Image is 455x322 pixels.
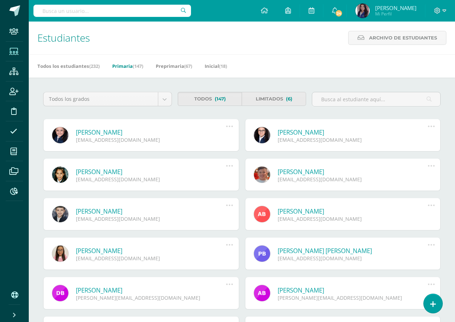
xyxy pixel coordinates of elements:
a: Todos(147) [178,92,242,106]
img: b5d80ded1500ca1a2b706c8a61bc2387.png [355,4,370,18]
span: Todos los grados [49,92,153,106]
div: [PERSON_NAME][EMAIL_ADDRESS][DOMAIN_NAME] [278,294,428,301]
a: [PERSON_NAME] [76,207,226,215]
span: (147) [133,63,143,69]
a: [PERSON_NAME] [76,286,226,294]
div: [PERSON_NAME][EMAIL_ADDRESS][DOMAIN_NAME] [76,294,226,301]
div: [EMAIL_ADDRESS][DOMAIN_NAME] [278,136,428,143]
a: Todos los estudiantes(232) [37,60,100,72]
span: (67) [184,63,192,69]
a: [PERSON_NAME] [278,286,428,294]
a: [PERSON_NAME] [76,168,226,176]
div: [EMAIL_ADDRESS][DOMAIN_NAME] [76,176,226,183]
a: [PERSON_NAME] [278,128,428,136]
a: [PERSON_NAME] [76,128,226,136]
span: 24 [335,9,343,17]
a: Inicial(18) [205,60,227,72]
div: [EMAIL_ADDRESS][DOMAIN_NAME] [76,255,226,262]
input: Busca un usuario... [33,5,191,17]
div: [EMAIL_ADDRESS][DOMAIN_NAME] [278,255,428,262]
a: Todos los grados [44,92,172,106]
span: (6) [286,92,292,106]
a: [PERSON_NAME] [76,247,226,255]
a: [PERSON_NAME] [278,168,428,176]
a: Preprimaria(67) [156,60,192,72]
a: Archivo de Estudiantes [348,31,446,45]
span: Mi Perfil [375,11,417,17]
span: Estudiantes [37,31,90,45]
span: [PERSON_NAME] [375,4,417,11]
span: (232) [89,63,100,69]
a: Primaria(147) [112,60,143,72]
div: [EMAIL_ADDRESS][DOMAIN_NAME] [76,136,226,143]
div: [EMAIL_ADDRESS][DOMAIN_NAME] [278,215,428,222]
a: Limitados(6) [242,92,306,106]
a: [PERSON_NAME] [278,207,428,215]
div: [EMAIL_ADDRESS][DOMAIN_NAME] [278,176,428,183]
span: Archivo de Estudiantes [369,31,437,45]
input: Busca al estudiante aquí... [312,92,440,106]
div: [EMAIL_ADDRESS][DOMAIN_NAME] [76,215,226,222]
a: [PERSON_NAME] [PERSON_NAME] [278,247,428,255]
span: (18) [219,63,227,69]
span: (147) [215,92,226,106]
